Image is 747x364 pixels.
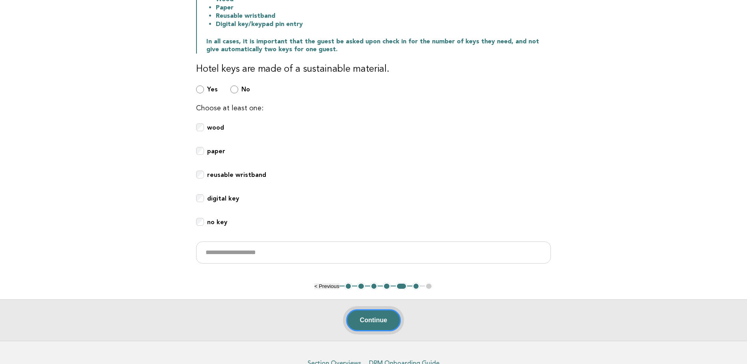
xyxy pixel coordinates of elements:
[216,12,551,20] li: Reusable wristband
[206,38,551,54] p: In all cases, it is important that the guest be asked upon check in for the number of keys they n...
[314,283,339,289] button: < Previous
[396,282,407,290] button: 5
[241,85,250,93] b: No
[216,20,551,28] li: Digital key/keypad pin entry
[412,282,420,290] button: 6
[383,282,391,290] button: 4
[207,124,224,131] b: wood
[207,171,266,178] b: reusable wristband
[196,63,551,76] h3: Hotel keys are made of a sustainable material.
[207,85,218,93] b: Yes
[207,218,227,226] b: no key
[207,147,225,155] b: paper
[345,282,352,290] button: 1
[196,103,551,114] p: Choose at least one:
[346,309,401,331] button: Continue
[207,195,239,202] b: digital key
[370,282,378,290] button: 3
[216,4,551,12] li: Paper
[357,282,365,290] button: 2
